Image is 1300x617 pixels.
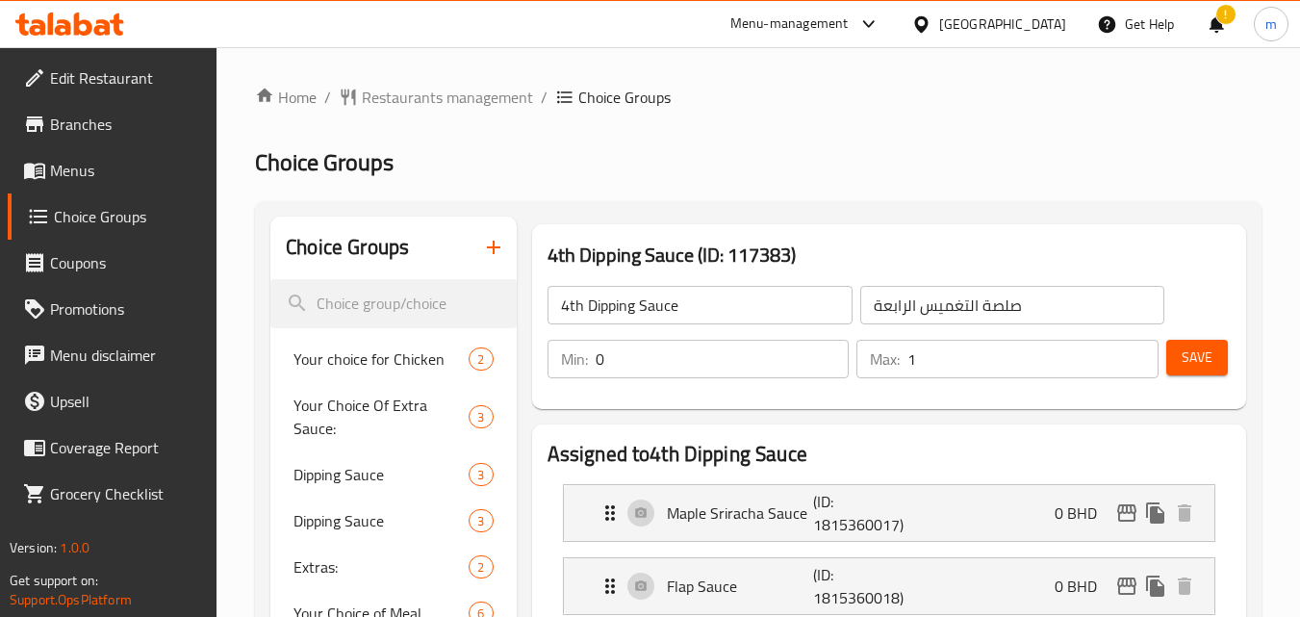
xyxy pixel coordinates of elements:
p: Flap Sauce [667,575,814,598]
span: Version: [10,535,57,560]
div: Choices [469,347,493,371]
div: Dipping Sauce3 [270,498,516,544]
span: Edit Restaurant [50,66,202,90]
a: Home [255,86,317,109]
p: 0 BHD [1055,575,1112,598]
button: duplicate [1141,499,1170,527]
div: Your Choice Of Extra Sauce:3 [270,382,516,451]
a: Menus [8,147,217,193]
a: Promotions [8,286,217,332]
li: Expand [548,476,1231,550]
input: search [270,279,516,328]
span: Dipping Sauce [293,463,469,486]
span: 1.0.0 [60,535,89,560]
span: Upsell [50,390,202,413]
p: Min: [561,347,588,371]
span: Coverage Report [50,436,202,459]
span: Choice Groups [255,141,394,184]
a: Coverage Report [8,424,217,471]
p: 0 BHD [1055,501,1112,525]
span: 3 [470,408,492,426]
div: Menu-management [730,13,849,36]
span: Restaurants management [362,86,533,109]
a: Support.OpsPlatform [10,587,132,612]
a: Menu disclaimer [8,332,217,378]
li: / [324,86,331,109]
span: Save [1182,346,1212,370]
div: Dipping Sauce3 [270,451,516,498]
a: Choice Groups [8,193,217,240]
span: Choice Groups [578,86,671,109]
span: Menu disclaimer [50,344,202,367]
span: Choice Groups [54,205,202,228]
a: Restaurants management [339,86,533,109]
span: Coupons [50,251,202,274]
button: duplicate [1141,572,1170,601]
h2: Choice Groups [286,233,409,262]
span: Branches [50,113,202,136]
a: Branches [8,101,217,147]
button: delete [1170,499,1199,527]
span: Get support on: [10,568,98,593]
nav: breadcrumb [255,86,1262,109]
a: Coupons [8,240,217,286]
span: m [1265,13,1277,35]
span: 2 [470,558,492,577]
span: 3 [470,512,492,530]
h2: Assigned to 4th Dipping Sauce [548,440,1231,469]
span: Dipping Sauce [293,509,469,532]
a: Upsell [8,378,217,424]
span: Extras: [293,555,469,578]
span: Grocery Checklist [50,482,202,505]
p: (ID: 1815360017) [813,490,911,536]
li: / [541,86,548,109]
button: edit [1112,499,1141,527]
div: Expand [564,485,1214,541]
div: Expand [564,558,1214,614]
span: Menus [50,159,202,182]
div: [GEOGRAPHIC_DATA] [939,13,1066,35]
span: 3 [470,466,492,484]
span: 2 [470,350,492,369]
p: Max: [870,347,900,371]
a: Grocery Checklist [8,471,217,517]
h3: 4th Dipping Sauce (ID: 117383) [548,240,1231,270]
p: (ID: 1815360018) [813,563,911,609]
div: Extras:2 [270,544,516,590]
span: Your Choice Of Extra Sauce: [293,394,469,440]
span: Your choice for Chicken [293,347,469,371]
div: Your choice for Chicken2 [270,336,516,382]
a: Edit Restaurant [8,55,217,101]
button: delete [1170,572,1199,601]
p: Maple Sriracha Sauce [667,501,814,525]
button: Save [1166,340,1228,375]
div: Choices [469,405,493,428]
span: Promotions [50,297,202,321]
button: edit [1112,572,1141,601]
